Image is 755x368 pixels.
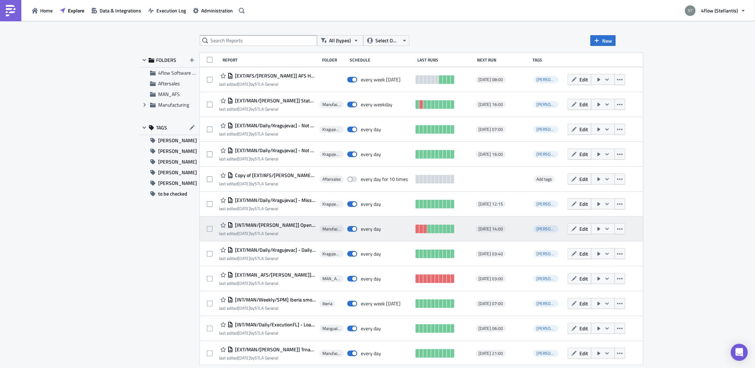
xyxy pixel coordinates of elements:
[478,276,503,282] span: [DATE] 03:00
[219,231,316,236] div: last edited by STLA General
[100,7,141,14] span: Data & Integrations
[233,197,316,203] span: [EXT/MAN/Daily/Kragujevac] - Missing pickup KPI
[219,106,316,112] div: last edited by STLA General
[238,81,250,87] time: 2025-08-20T08:21:28Z
[145,5,189,16] button: Execution Log
[219,181,316,186] div: last edited by STLA General
[238,354,250,361] time: 2025-06-11T06:53:57Z
[233,97,316,104] span: [EXT/MAN/h.eipert] Status collected not set
[56,5,88,16] button: Explore
[361,126,381,133] div: every day
[536,275,569,282] span: [PERSON_NAME]
[238,255,250,262] time: 2025-06-27T08:34:53Z
[238,330,250,336] time: 2025-06-27T08:44:41Z
[536,201,569,207] span: [PERSON_NAME]
[534,76,558,83] span: n.schnier
[568,323,591,334] button: Edit
[158,90,180,98] span: MAN_AFS
[88,5,145,16] button: Data & Integrations
[568,99,591,110] button: Edit
[139,156,198,167] button: [PERSON_NAME]
[156,124,167,131] span: TAGS
[536,250,569,257] span: [PERSON_NAME]
[536,126,569,133] span: [PERSON_NAME]
[238,130,250,137] time: 2025-07-05T07:15:13Z
[219,355,316,361] div: last edited by STLA General
[139,178,198,188] button: [PERSON_NAME]
[579,126,588,133] span: Edit
[478,326,503,331] span: [DATE] 06:00
[219,256,316,261] div: last edited by STLA General
[158,178,197,188] span: [PERSON_NAME]
[478,127,503,132] span: [DATE] 07:00
[361,201,381,207] div: every day
[534,300,558,307] span: i.villaverde
[568,348,591,359] button: Edit
[238,305,250,311] time: 2025-06-27T08:43:21Z
[536,300,569,307] span: [PERSON_NAME]
[568,298,591,309] button: Edit
[568,74,591,85] button: Edit
[478,151,503,157] span: [DATE] 16:00
[322,176,341,182] span: Aftersales
[534,325,558,332] span: i.villaverde
[701,7,738,14] span: 4flow (Stellantis)
[238,106,250,112] time: 2025-08-21T07:34:05Z
[361,226,381,232] div: every day
[200,35,317,46] input: Search Reports
[219,81,316,87] div: last edited by STLA General
[579,200,588,208] span: Edit
[534,201,558,208] span: i.villaverde
[478,102,503,107] span: [DATE] 16:00
[361,300,401,307] div: every week on Tuesday
[536,225,569,232] span: [PERSON_NAME]
[233,73,316,79] span: [EXT/AFS/n.schnier] AFS Hub Claims Report
[322,127,341,132] span: Kragujevac
[156,7,186,14] span: Execution Log
[361,325,381,332] div: every day
[568,273,591,284] button: Edit
[536,151,569,158] span: [PERSON_NAME]
[579,175,588,183] span: Edit
[40,7,53,14] span: Home
[579,225,588,233] span: Edit
[322,351,341,356] span: Manufacturing
[579,350,588,357] span: Edit
[233,122,316,129] span: [EXT/MAN/Daily/Kragujevac] - Not collected loads 07h
[158,156,197,167] span: [PERSON_NAME]
[158,101,189,108] span: Manufacturing
[322,301,332,306] span: Iberia
[478,226,503,232] span: [DATE] 14:00
[68,7,84,14] span: Explore
[478,251,503,257] span: [DATE] 03:40
[417,57,473,63] div: Last Runs
[361,176,408,182] div: every day for 10 times
[534,275,558,282] span: h.eipert
[189,5,236,16] button: Administration
[534,250,558,257] span: i.villaverde
[233,272,316,278] span: [EXT/MAN_AFS/h.eipert] - Shippeo Missing Plates Loads
[363,35,409,46] button: Select Owner
[5,5,16,16] img: PushMetrics
[158,135,197,146] span: [PERSON_NAME]
[158,80,180,87] span: Aftersales
[579,300,588,307] span: Edit
[568,198,591,209] button: Edit
[322,226,341,232] span: Manufacturing
[536,325,569,332] span: [PERSON_NAME]
[590,35,616,46] button: New
[329,37,351,44] span: All (types)
[477,57,529,63] div: Next Run
[28,5,56,16] button: Home
[350,57,414,63] div: Schedule
[223,57,318,63] div: Report
[361,101,392,108] div: every weekday
[361,251,381,257] div: every day
[322,326,341,331] span: Mangualde
[201,7,233,14] span: Administration
[478,77,503,82] span: [DATE] 08:00
[317,35,363,46] button: All (types)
